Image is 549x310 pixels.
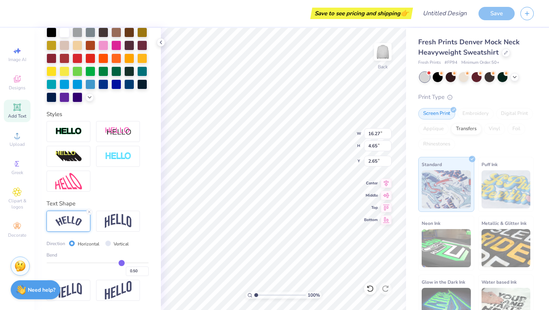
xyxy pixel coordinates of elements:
div: Foil [507,123,525,135]
span: Greek [11,170,23,176]
label: Vertical [114,241,129,247]
span: Decorate [8,232,26,238]
img: Standard [422,170,471,208]
div: Rhinestones [418,139,455,150]
span: Glow in the Dark Ink [422,278,465,286]
span: Water based Ink [482,278,517,286]
div: Save to see pricing and shipping [312,8,411,19]
div: Text Shape [47,199,149,208]
img: Shadow [105,127,132,136]
div: Screen Print [418,108,455,119]
img: Stroke [55,127,82,136]
div: Applique [418,123,449,135]
img: Negative Space [105,152,132,161]
img: Free Distort [55,173,82,189]
img: Metallic & Glitter Ink [482,229,531,267]
div: Digital Print [496,108,533,119]
div: Print Type [418,93,534,102]
span: Neon Ink [422,219,440,227]
img: Puff Ink [482,170,531,208]
div: Styles [47,110,149,119]
div: Vinyl [484,123,505,135]
img: Arch [105,214,132,228]
span: Middle [364,193,378,198]
span: Metallic & Glitter Ink [482,219,527,227]
span: Image AI [8,57,26,63]
span: Clipart & logos [4,198,30,210]
span: Puff Ink [482,160,498,168]
img: Rise [105,281,132,300]
img: Flag [55,283,82,298]
input: Untitled Design [417,6,473,21]
span: Add Text [8,113,26,119]
span: 100 % [308,292,320,299]
span: Designs [9,85,26,91]
span: Top [364,205,378,210]
div: Transfers [451,123,482,135]
span: 👉 [400,8,409,18]
span: Direction [47,240,65,247]
img: Neon Ink [422,229,471,267]
span: Center [364,181,378,186]
span: Bend [47,252,57,258]
div: Back [378,63,388,70]
span: Standard [422,160,442,168]
span: Bottom [364,217,378,223]
img: Back [375,44,390,60]
span: # FP94 [445,60,457,66]
strong: Need help? [28,286,55,294]
img: 3d Illusion [55,150,82,163]
span: Upload [10,141,25,147]
span: Minimum Order: 50 + [461,60,499,66]
span: Fresh Prints Denver Mock Neck Heavyweight Sweatshirt [418,37,520,57]
div: Embroidery [457,108,494,119]
img: Arc [55,216,82,226]
span: Fresh Prints [418,60,441,66]
label: Horizontal [78,241,100,247]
